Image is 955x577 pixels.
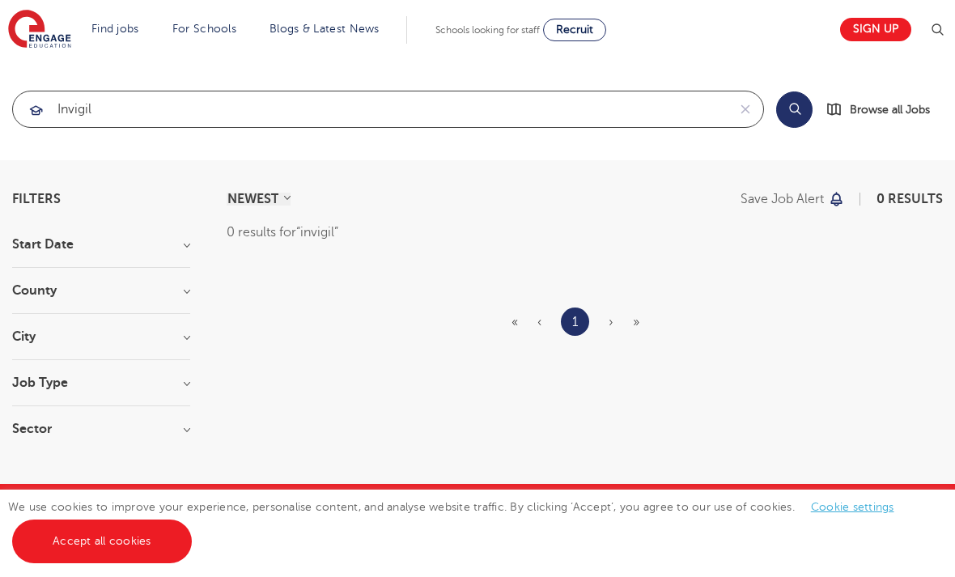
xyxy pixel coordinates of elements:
img: Engage Education [8,10,71,50]
span: ‹ [537,315,541,329]
h3: City [12,330,190,343]
q: invigil [296,225,338,240]
span: › [609,315,613,329]
span: Filters [12,193,61,206]
a: Browse all Jobs [826,100,943,119]
button: Save job alert [741,193,845,206]
h3: Start Date [12,238,190,251]
h3: County [12,284,190,297]
div: Submit [12,91,764,128]
a: For Schools [172,23,236,35]
h3: Job Type [12,376,190,389]
a: Recruit [543,19,606,41]
span: We use cookies to improve your experience, personalise content, and analyse website traffic. By c... [8,501,910,547]
h3: Sector [12,422,190,435]
span: Browse all Jobs [850,100,930,119]
span: « [511,315,518,329]
a: Accept all cookies [12,520,192,563]
a: Find jobs [91,23,139,35]
span: Recruit [556,23,593,36]
a: Blogs & Latest News [270,23,380,35]
span: » [633,315,639,329]
a: 1 [572,312,578,333]
div: 0 results for [227,222,943,243]
a: Cookie settings [811,501,894,513]
p: Save job alert [741,193,824,206]
button: Clear [727,91,763,127]
input: Submit [13,91,727,127]
button: Search [776,91,813,128]
span: Schools looking for staff [435,24,540,36]
span: 0 results [876,192,943,206]
a: Sign up [840,18,911,41]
